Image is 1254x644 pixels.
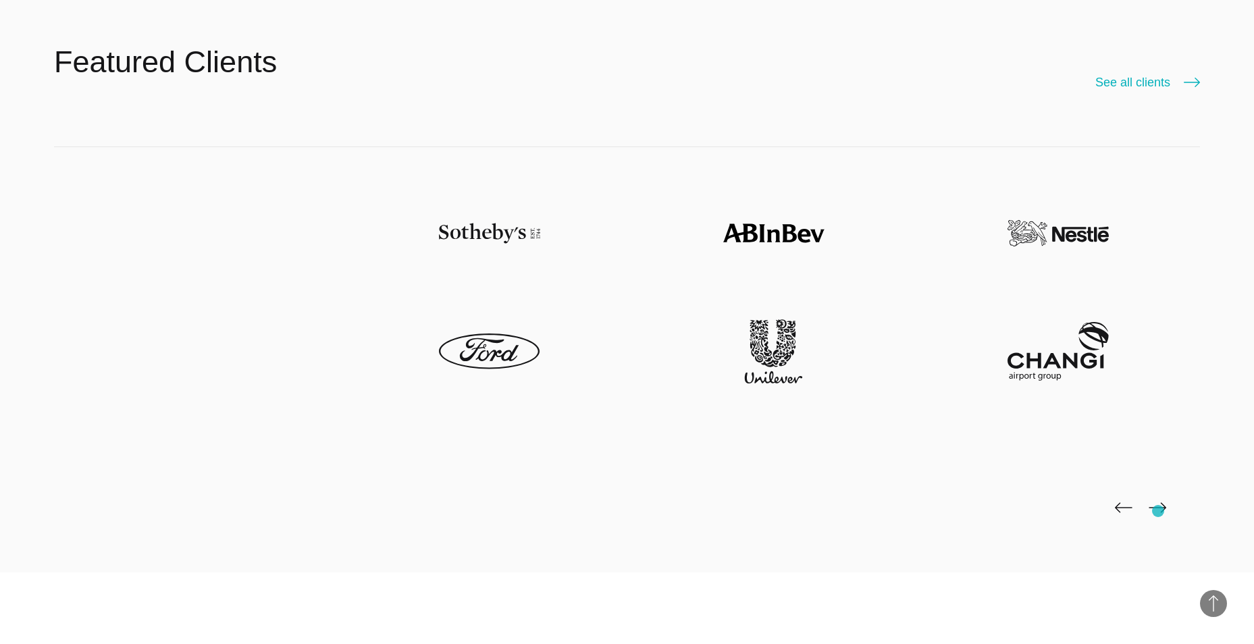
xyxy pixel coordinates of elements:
[723,319,825,383] img: Unilever
[1200,590,1227,617] button: Back to Top
[439,201,540,265] img: Sotheby's
[723,201,825,265] img: ABinBev
[1095,73,1200,92] a: See all clients
[54,42,277,82] h2: Featured Clients
[1149,502,1166,513] img: page-next-black.png
[1008,319,1109,383] img: Changi
[1008,201,1109,265] img: Nestle
[1115,502,1132,513] img: page-back-black.png
[439,319,540,383] img: Ford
